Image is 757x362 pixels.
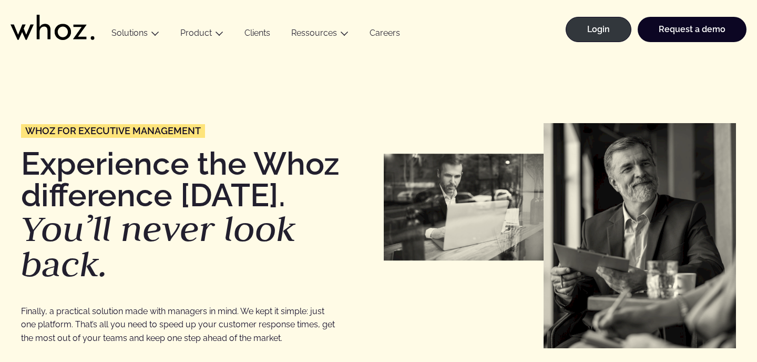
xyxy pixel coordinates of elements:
[101,28,170,42] button: Solutions
[566,17,631,42] a: Login
[25,126,201,136] span: Whoz for Executive Management
[170,28,234,42] button: Product
[21,305,338,345] p: Finally, a practical solution made with managers in mind. We kept it simple: just one platform. T...
[21,205,295,287] em: You’ll never look back.
[359,28,411,42] a: Careers
[21,148,373,282] h1: Experience the Whoz difference [DATE].
[638,17,746,42] a: Request a demo
[180,28,212,38] a: Product
[291,28,337,38] a: Ressources
[281,28,359,42] button: Ressources
[234,28,281,42] a: Clients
